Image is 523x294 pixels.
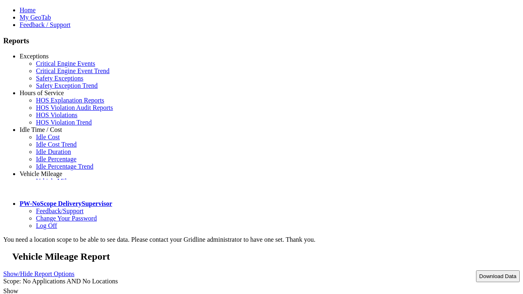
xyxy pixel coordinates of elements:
[36,148,71,155] a: Idle Duration
[36,156,76,163] a: Idle Percentage
[20,89,64,96] a: Hours of Service
[36,104,113,111] a: HOS Violation Audit Reports
[36,60,95,67] a: Critical Engine Events
[20,14,51,21] a: My GeoTab
[36,141,77,148] a: Idle Cost Trend
[36,119,92,126] a: HOS Violation Trend
[20,126,62,133] a: Idle Time / Cost
[36,97,104,104] a: HOS Explanation Reports
[20,21,70,28] a: Feedback / Support
[12,251,520,262] h2: Vehicle Mileage Report
[36,134,60,140] a: Idle Cost
[36,222,57,229] a: Log Off
[20,53,49,60] a: Exceptions
[36,67,110,74] a: Critical Engine Event Trend
[3,236,520,243] div: You need a location scope to be able to see data. Please contact your Gridline administrator to h...
[3,278,118,285] span: Scope: No Applications AND No Locations
[36,111,77,118] a: HOS Violations
[20,170,62,177] a: Vehicle Mileage
[36,163,93,170] a: Idle Percentage Trend
[3,268,74,279] a: Show/Hide Report Options
[36,215,97,222] a: Change Your Password
[20,200,112,207] a: PW-NoScope DeliverySupervisor
[3,36,520,45] h3: Reports
[36,82,98,89] a: Safety Exception Trend
[36,178,78,185] a: Vehicle Mileage
[476,270,520,282] button: Download Data
[36,75,83,82] a: Safety Exceptions
[36,207,83,214] a: Feedback/Support
[20,7,36,13] a: Home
